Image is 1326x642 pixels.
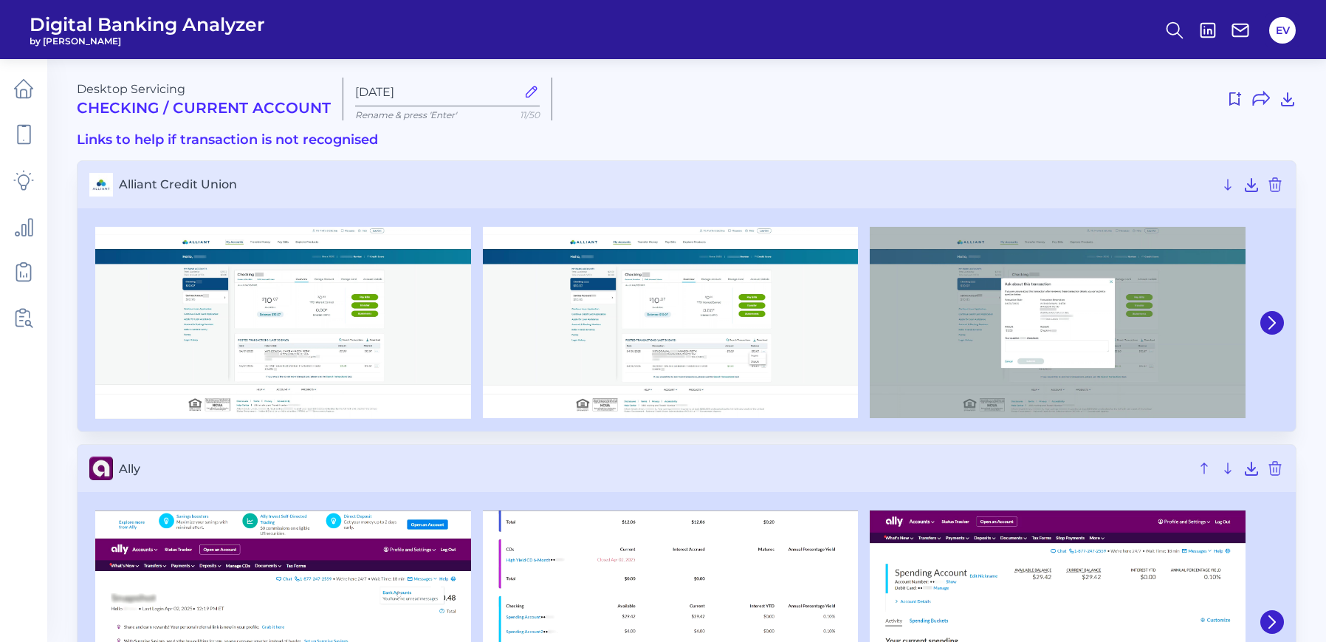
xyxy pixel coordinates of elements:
div: Desktop Servicing [77,82,331,117]
span: Digital Banking Analyzer [30,13,265,35]
p: Rename & press 'Enter' [355,109,540,120]
img: Alliant Credit Union [95,227,471,420]
span: Alliant Credit Union [119,177,1213,191]
img: Alliant Credit Union [870,227,1246,418]
h2: Checking / Current Account [77,99,331,117]
span: Ally [119,462,1189,476]
h3: Links to help if transaction is not recognised [77,132,1296,148]
button: EV [1269,17,1296,44]
img: Alliant Credit Union [483,227,859,418]
span: 11/50 [520,109,540,120]
span: by [PERSON_NAME] [30,35,265,47]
